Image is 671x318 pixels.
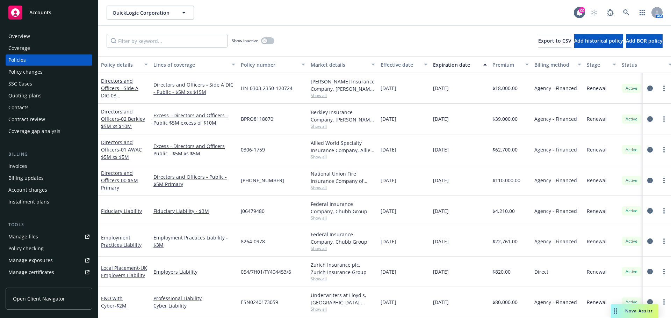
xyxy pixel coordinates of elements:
div: Manage claims [8,279,44,290]
button: Export to CSV [538,34,571,48]
div: Installment plans [8,196,49,207]
a: Cyber Liability [153,302,235,309]
span: [DATE] [381,268,396,275]
div: Zurich Insurance plc, Zurich Insurance Group [311,261,375,276]
span: [DATE] [381,177,396,184]
button: Policy number [238,56,308,73]
div: National Union Fire Insurance Company of [GEOGRAPHIC_DATA], [GEOGRAPHIC_DATA], AIG [311,170,375,185]
span: Renewal [587,207,607,215]
a: more [660,207,668,215]
div: Stage [587,61,608,68]
span: $820.00 [492,268,511,275]
button: Lines of coverage [151,56,238,73]
a: Installment plans [6,196,92,207]
a: Billing updates [6,172,92,184]
div: Tools [6,221,92,228]
span: [DATE] [381,146,396,153]
span: Show all [311,276,375,282]
span: [PHONE_NUMBER] [241,177,284,184]
div: Policy checking [8,243,44,254]
span: Active [625,147,638,153]
a: Fiduciary Liability - $3M [153,207,235,215]
span: - 01 AWAC $5M xs $5M [101,146,142,160]
a: Manage files [6,231,92,242]
span: $22,761.00 [492,238,518,245]
span: Show all [311,93,375,98]
span: $80,000.00 [492,298,518,306]
div: SSC Cases [8,78,32,89]
button: Nova Assist [611,304,658,318]
button: Market details [308,56,378,73]
a: circleInformation [646,146,654,154]
span: - $2M [115,302,127,309]
span: [DATE] [433,177,449,184]
a: circleInformation [646,115,654,123]
span: $110,000.00 [492,177,520,184]
span: Agency - Financed [534,238,577,245]
a: Policy checking [6,243,92,254]
button: Premium [490,56,532,73]
div: Federal Insurance Company, Chubb Group [311,231,375,245]
span: Renewal [587,298,607,306]
div: Policy details [101,61,140,68]
span: 054/7H01/FY404453/6 [241,268,291,275]
div: Manage exposures [8,255,53,266]
span: BPRO8118070 [241,115,273,123]
a: circleInformation [646,207,654,215]
span: Accounts [29,10,51,15]
a: Excess - Directors and Officers - Public $5M excess of $10M [153,112,235,126]
span: [DATE] [433,298,449,306]
div: Manage files [8,231,38,242]
a: Invoices [6,161,92,172]
span: Show all [311,306,375,312]
span: Nova Assist [625,308,653,314]
span: Add historical policy [574,37,623,44]
span: [DATE] [433,115,449,123]
span: - 02 Berkley $5M xs $10M [101,116,145,130]
span: Open Client Navigator [13,295,65,302]
a: Directors and Officers [101,170,138,191]
div: Coverage gap analysis [8,126,60,137]
span: Agency - Financed [534,298,577,306]
span: Show inactive [232,38,258,44]
span: ESN0240173059 [241,298,278,306]
a: more [660,298,668,306]
span: Agency - Financed [534,177,577,184]
a: Coverage gap analysis [6,126,92,137]
a: circleInformation [646,84,654,93]
span: [DATE] [381,238,396,245]
a: Employers Liability [153,268,235,275]
div: Lines of coverage [153,61,228,68]
a: Local Placement [101,265,147,279]
span: Renewal [587,238,607,245]
div: Market details [311,61,367,68]
a: E&O with Cyber [101,295,127,309]
span: Manage exposures [6,255,92,266]
a: more [660,176,668,185]
div: Underwriters at Lloyd's, [GEOGRAPHIC_DATA], [PERSON_NAME] of London, CRC Group [311,291,375,306]
a: SSC Cases [6,78,92,89]
span: - 00 $5M Primary [101,177,138,191]
a: Directors and Officers [101,108,145,130]
div: Overview [8,31,30,42]
span: $62,700.00 [492,146,518,153]
span: Renewal [587,115,607,123]
span: Add BOR policy [626,37,663,44]
span: Show all [311,123,375,129]
span: QuickLogic Corporation [113,9,173,16]
span: $4,210.00 [492,207,515,215]
a: more [660,84,668,93]
button: Billing method [532,56,584,73]
a: Policy changes [6,66,92,77]
a: circleInformation [646,237,654,245]
div: Contract review [8,114,45,125]
span: Agency - Financed [534,115,577,123]
div: Billing updates [8,172,44,184]
div: Contacts [8,102,29,113]
div: Effective date [381,61,420,68]
a: Manage certificates [6,267,92,278]
div: Premium [492,61,521,68]
span: Renewal [587,177,607,184]
a: more [660,146,668,154]
a: Fiduciary Liability [101,208,142,214]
